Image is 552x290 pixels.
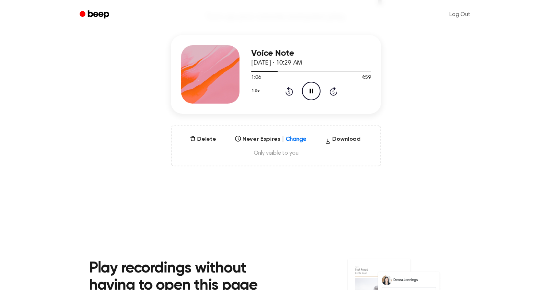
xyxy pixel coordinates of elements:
[251,49,371,58] h3: Voice Note
[442,6,478,23] a: Log Out
[361,74,371,82] span: 4:59
[251,74,261,82] span: 1:06
[251,60,302,66] span: [DATE] · 10:29 AM
[180,150,372,157] span: Only visible to you
[251,85,262,97] button: 1.0x
[187,135,219,144] button: Delete
[322,135,364,147] button: Download
[74,8,116,22] a: Beep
